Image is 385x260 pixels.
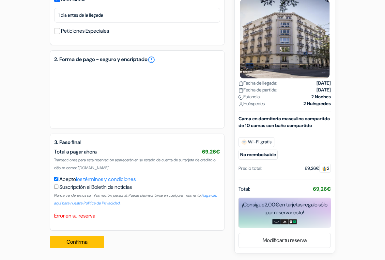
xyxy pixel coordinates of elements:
[239,93,261,100] span: Estancia:
[59,175,136,183] label: Acepto
[59,183,132,191] label: Suscripción al Boletín de noticias
[239,95,243,100] img: moon.svg
[319,164,331,173] span: 2
[239,81,243,86] img: calendar.svg
[61,26,109,36] label: Peticiones Especiales
[54,56,220,64] h5: 2. Forma de pago - seguro y encriptado
[239,87,277,93] span: Fecha de partida:
[239,185,250,193] span: Total:
[239,234,331,247] a: Modificar tu reserva
[50,236,104,248] button: Confirma
[239,100,266,107] span: Huéspedes:
[239,80,277,87] span: Fecha de llegada:
[265,201,279,208] span: 2,00€
[239,88,243,93] img: calendar.svg
[61,73,214,116] iframe: Campo de entrada seguro para el pago
[76,176,136,183] a: los términos y condiciones
[241,139,247,145] img: free_wifi.svg
[54,148,97,155] span: Total a pagar ahora
[239,137,274,147] span: Wi-Fi gratis
[239,150,278,160] small: No reembolsable
[147,56,155,64] a: error_outline
[239,201,331,217] div: ¡Consigue en tarjetas regalo sólo por reservar esto!
[316,87,331,93] strong: [DATE]
[54,157,216,171] span: Transacciones para está reservación aparecerán en su estado de cuenta de su tarjeta de crédito o ...
[54,139,220,145] h5: 3. Paso final
[313,186,331,192] strong: 69,26€
[322,166,327,171] img: guest.svg
[54,212,220,220] p: Error en su reserva
[281,219,289,224] img: adidas-card.png
[289,219,297,224] img: uber-uber-eats-card.png
[303,100,331,107] strong: 2 Huéspedes
[311,93,331,100] strong: 2 Noches
[202,148,220,155] span: 69,26€
[239,102,243,106] img: user_icon.svg
[272,219,281,224] img: amazon-card-no-text.png
[54,193,217,206] small: Nunca venderemos su información personal. Puede desinscribirse en cualquier momento.
[305,165,331,172] div: 69,26€
[316,80,331,87] strong: [DATE]
[239,116,330,128] b: Cama en dormitorio masculino compartido de 10 camas con baño compartido
[239,165,262,172] div: Precio total:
